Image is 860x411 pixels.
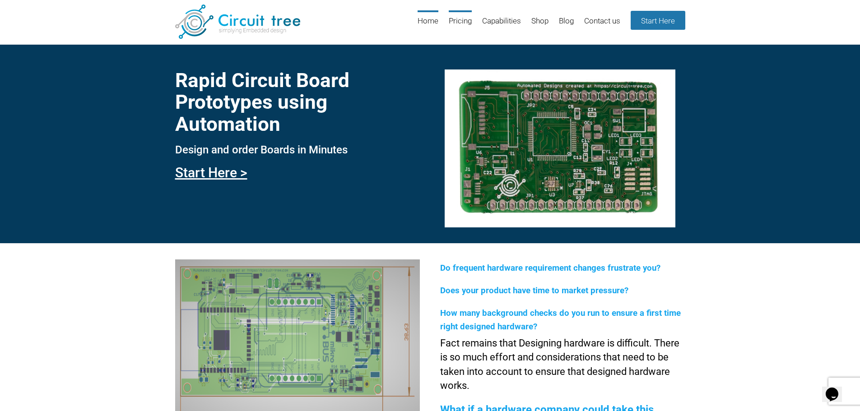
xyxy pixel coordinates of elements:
[175,144,420,156] h3: Design and order Boards in Minutes
[175,5,300,39] img: Circuit Tree
[440,286,628,296] span: Does your product have time to market pressure?
[440,336,685,393] p: Fact remains that Designing hardware is difficult. There is so much effort and considerations tha...
[418,10,438,40] a: Home
[822,375,851,402] iframe: chat widget
[175,69,420,135] h1: Rapid Circuit Board Prototypes using Automation
[482,10,521,40] a: Capabilities
[584,10,620,40] a: Contact us
[531,10,549,40] a: Shop
[440,308,681,332] span: How many background checks do you run to ensure a first time right designed hardware?
[440,263,660,273] span: Do frequent hardware requirement changes frustrate you?
[559,10,574,40] a: Blog
[175,165,247,180] a: Start Here >
[449,10,472,40] a: Pricing
[631,11,685,30] a: Start Here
